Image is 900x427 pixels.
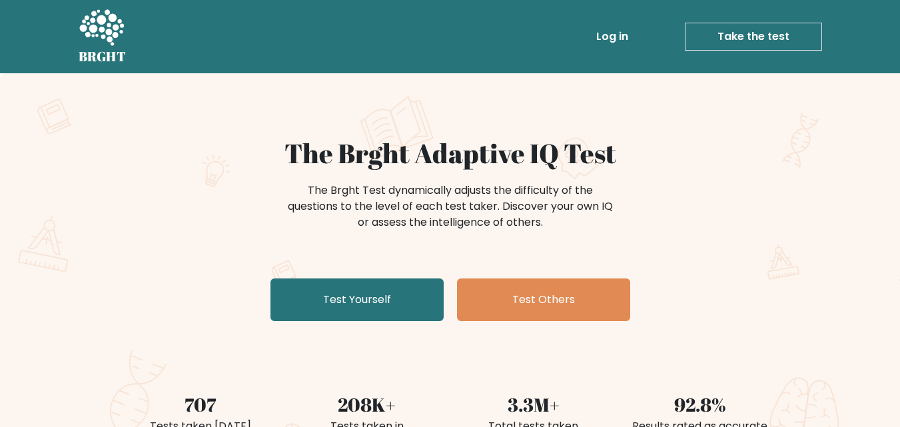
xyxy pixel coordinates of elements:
[625,390,775,418] div: 92.8%
[125,390,276,418] div: 707
[292,390,442,418] div: 208K+
[457,278,630,321] a: Test Others
[125,137,775,169] h1: The Brght Adaptive IQ Test
[270,278,444,321] a: Test Yourself
[284,183,617,230] div: The Brght Test dynamically adjusts the difficulty of the questions to the level of each test take...
[79,49,127,65] h5: BRGHT
[458,390,609,418] div: 3.3M+
[685,23,822,51] a: Take the test
[79,5,127,68] a: BRGHT
[591,23,634,50] a: Log in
